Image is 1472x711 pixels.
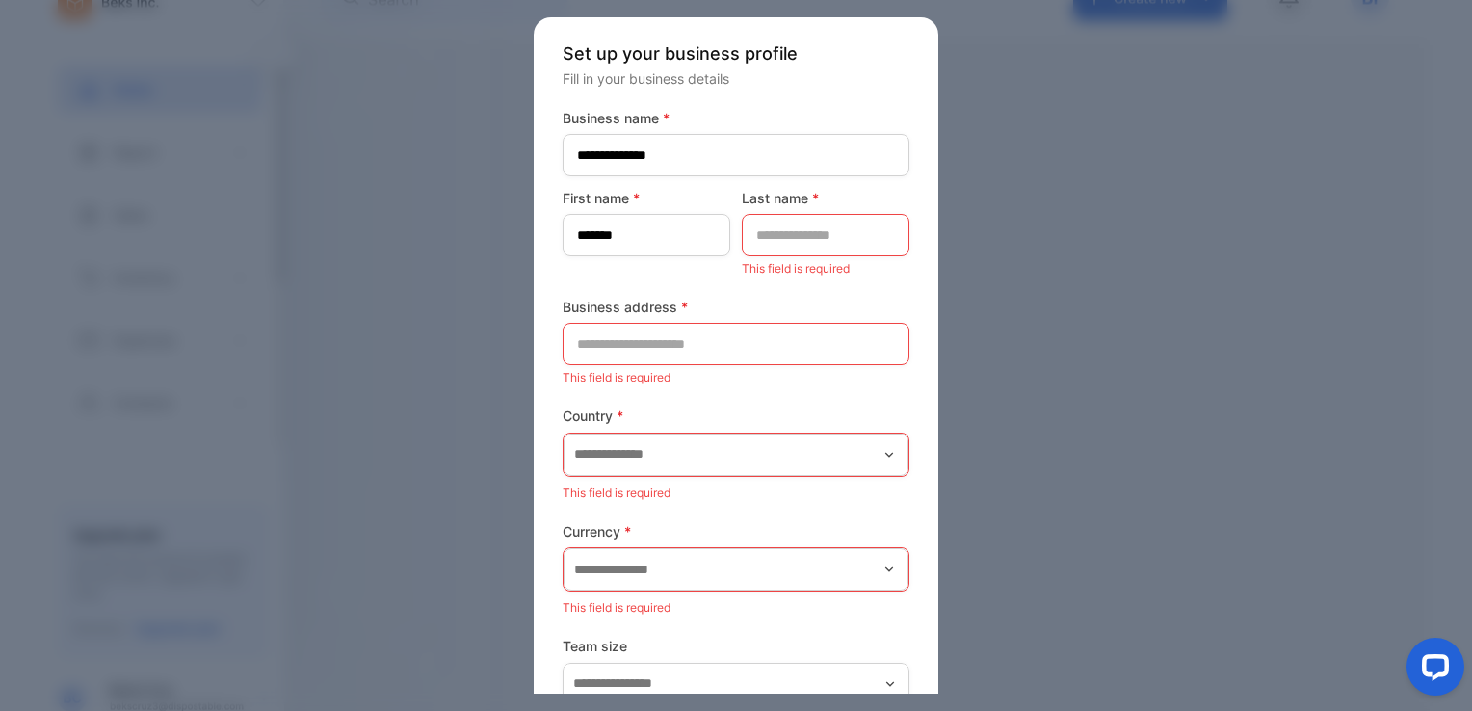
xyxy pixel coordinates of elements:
[563,636,909,656] label: Team size
[563,521,909,541] label: Currency
[563,40,909,66] p: Set up your business profile
[563,68,909,89] p: Fill in your business details
[563,406,909,426] label: Country
[563,481,909,506] p: This field is required
[563,595,909,620] p: This field is required
[1391,630,1472,711] iframe: LiveChat chat widget
[563,108,909,128] label: Business name
[563,188,730,208] label: First name
[563,297,909,317] label: Business address
[742,256,909,281] p: This field is required
[742,188,909,208] label: Last name
[563,365,909,390] p: This field is required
